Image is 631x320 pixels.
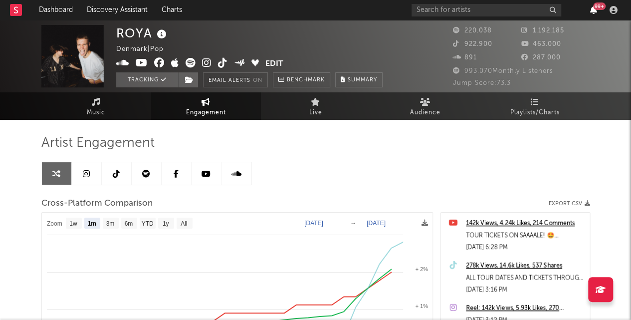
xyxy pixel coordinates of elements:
span: 922.900 [453,41,492,47]
button: Summary [335,72,383,87]
text: [DATE] [367,220,386,227]
button: Export CSV [549,201,590,207]
span: Music [87,107,105,119]
text: 1w [69,220,77,227]
text: + 2% [415,266,428,272]
a: 142k Views, 4.24k Likes, 214 Comments [466,218,585,230]
span: 220.038 [453,27,492,34]
input: Search for artists [412,4,561,16]
em: On [253,78,262,83]
button: Tracking [116,72,179,87]
text: 6m [124,220,133,227]
div: ROYA [116,25,169,41]
div: ALL TOUR DATES AND TICKETS THROUGH LINK IN [GEOGRAPHIC_DATA] 🤩❤️‍🔥 Let's gooooo! #ohmyroya #songw... [466,272,585,284]
div: Denmark | Pop [116,43,175,55]
span: Engagement [186,107,226,119]
a: Reel: 142k Views, 5.93k Likes, 270 Comments [466,303,585,315]
a: Playlists/Charts [480,92,590,120]
span: Cross-Platform Comparison [41,198,153,210]
a: Music [41,92,151,120]
span: Audience [410,107,440,119]
text: + 1% [415,303,428,309]
button: 99+ [590,6,597,14]
span: Artist Engagement [41,137,155,149]
span: 891 [453,54,477,61]
span: Live [309,107,322,119]
button: Email AlertsOn [203,72,268,87]
text: 1y [162,220,169,227]
div: 99 + [593,2,606,10]
a: 278k Views, 14.6k Likes, 537 Shares [466,260,585,272]
span: 1.192.185 [521,27,564,34]
text: Zoom [47,220,62,227]
text: All [181,220,187,227]
text: → [350,220,356,227]
a: Live [261,92,371,120]
div: [DATE] 3:16 PM [466,284,585,296]
text: 1m [87,220,96,227]
a: Audience [371,92,480,120]
span: Jump Score: 73.3 [453,80,511,86]
text: [DATE] [304,220,323,227]
div: TOUR TICKETS ON SAAAALE! 🤩 #ohmyroya #ontour #livemusic [466,230,585,242]
text: 3m [106,220,114,227]
span: 463.000 [521,41,561,47]
span: Playlists/Charts [510,107,560,119]
span: 287.000 [521,54,561,61]
button: Edit [265,58,283,70]
span: 993.070 Monthly Listeners [453,68,553,74]
a: Benchmark [273,72,330,87]
span: Summary [348,77,377,83]
span: Benchmark [287,74,325,86]
div: [DATE] 6:28 PM [466,242,585,254]
a: Engagement [151,92,261,120]
text: YTD [141,220,153,227]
